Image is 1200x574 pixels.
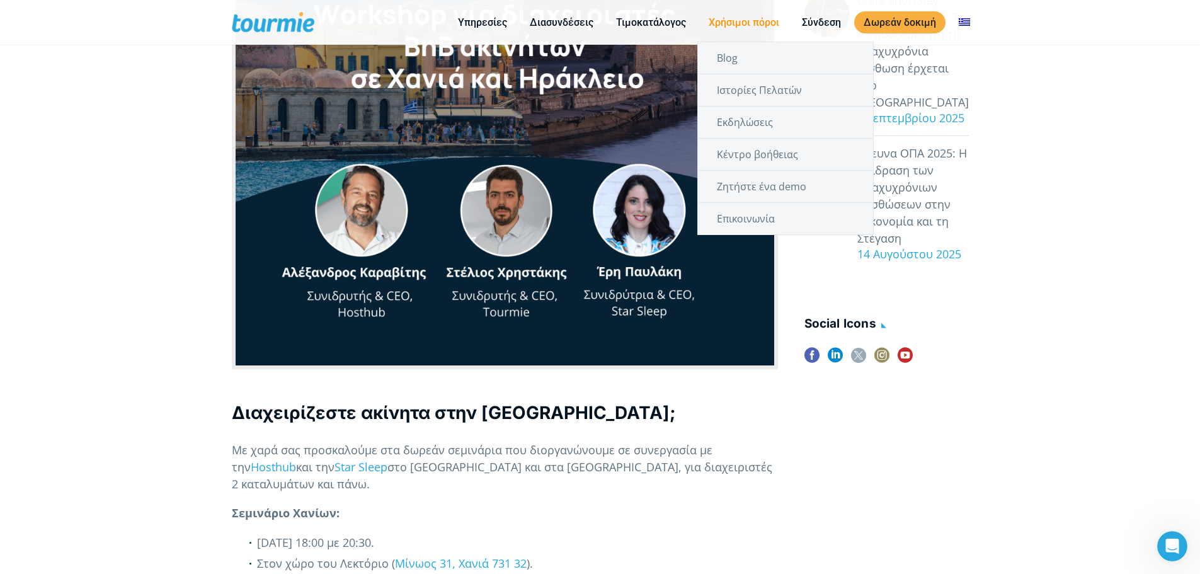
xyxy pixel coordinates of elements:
[395,556,527,571] a: Μίνωος 31, Χανιά 731 32
[874,348,889,371] a: instagram
[449,14,517,30] a: Υπηρεσίες
[698,171,873,202] a: Ζητήστε ένα demo
[850,246,969,263] div: 14 Αυγούστου 2025
[251,459,296,474] a: Hosthub
[232,401,778,425] h3: Διαχειρίζεστε ακίνητα στην [GEOGRAPHIC_DATA];
[792,14,850,30] a: Σύνδεση
[857,145,969,247] a: Έρευνα ΟΠΑ 2025: Η Επίδραση των Βραχυχρόνιων Μισθώσεων στην Οικονομία και τη Στέγαση
[851,348,866,371] a: twitter
[699,14,789,30] a: Χρήσιμοι πόροι
[698,42,873,74] a: Blog
[898,348,913,371] a: youtube
[520,14,603,30] a: Διασυνδέσεις
[607,14,695,30] a: Τιμοκατάλογος
[698,74,873,106] a: Ιστορίες Πελατών
[698,203,873,234] a: Επικοινωνία
[850,110,969,127] div: 3 Σεπτεμβρίου 2025
[698,139,873,170] a: Κέντρο βοήθειας
[257,534,778,555] li: [DATE] 18:00 με 20:30.
[232,505,340,520] strong: Σεμινάριο Χανίων:
[334,459,387,474] a: Star Sleep
[804,314,969,335] h4: social icons
[698,106,873,138] a: Εκδηλώσεις
[1157,531,1187,561] iframe: Intercom live chat
[854,11,946,33] a: Δωρεάν δοκιμή
[804,348,820,371] a: facebook
[232,442,778,493] p: Με χαρά σας προσκαλούμε στα δωρεάν σεμινάρια που διοργανώνουμε σε συνεργασία με την και την στο [...
[828,348,843,371] a: linkedin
